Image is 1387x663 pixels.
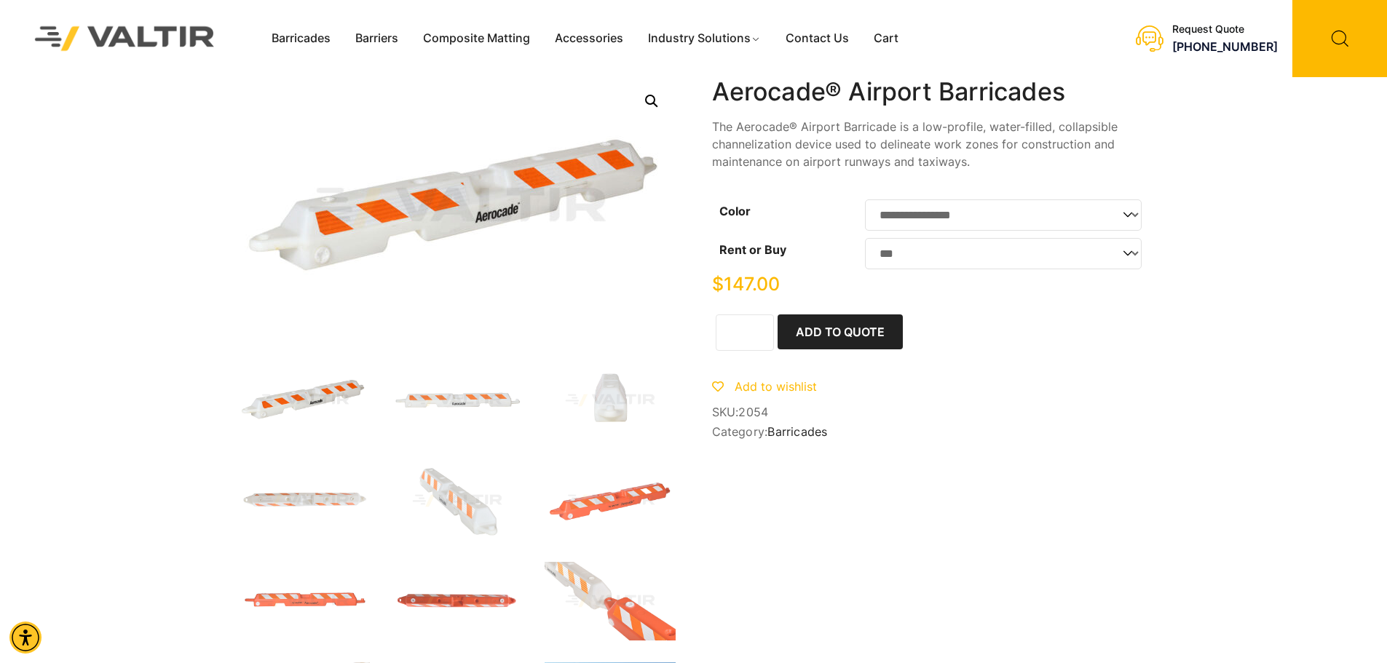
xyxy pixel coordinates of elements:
bdi: 147.00 [712,273,780,295]
a: Barricades [767,424,827,439]
input: Product quantity [716,314,774,351]
img: An orange traffic barrier with white reflective stripes, designed for road safety and visibility. [392,562,523,640]
span: Add to wishlist [735,379,817,394]
button: Add to Quote [778,314,903,349]
span: Category: [712,425,1149,439]
a: Add to wishlist [712,379,817,394]
img: Aerocade_Nat_3Q-1.jpg [239,361,370,440]
label: Rent or Buy [719,242,786,257]
span: $ [712,273,724,295]
p: The Aerocade® Airport Barricade is a low-profile, water-filled, collapsible channelization device... [712,118,1149,170]
img: Valtir Rentals [16,7,234,69]
a: Industry Solutions [636,28,773,49]
h1: Aerocade® Airport Barricades [712,77,1149,107]
a: Cart [861,28,911,49]
img: text, letter [239,461,370,540]
img: A white safety barrier with orange reflective stripes and the brand name "Aerocade" printed on it. [392,361,523,440]
div: Request Quote [1172,23,1278,36]
img: A white traffic barrier with orange and white reflective stripes, designed for road safety and de... [392,461,523,540]
div: Accessibility Menu [9,622,42,654]
img: An orange traffic barrier with reflective white stripes, designed for safety and visibility. [545,461,676,540]
a: call (888) 496-3625 [1172,39,1278,54]
span: 2054 [738,405,768,419]
img: A white plastic container with a spout, featuring horizontal red stripes on the side. [545,361,676,440]
a: Contact Us [773,28,861,49]
a: Composite Matting [411,28,542,49]
img: Two interlocking traffic barriers, one white with orange stripes and one orange with white stripe... [545,562,676,640]
a: Accessories [542,28,636,49]
img: An orange traffic barrier with reflective white stripes, labeled "Aerocade," designed for safety ... [239,562,370,640]
span: SKU: [712,405,1149,419]
label: Color [719,204,751,218]
a: Barriers [343,28,411,49]
a: Barricades [259,28,343,49]
a: Open this option [639,88,665,114]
